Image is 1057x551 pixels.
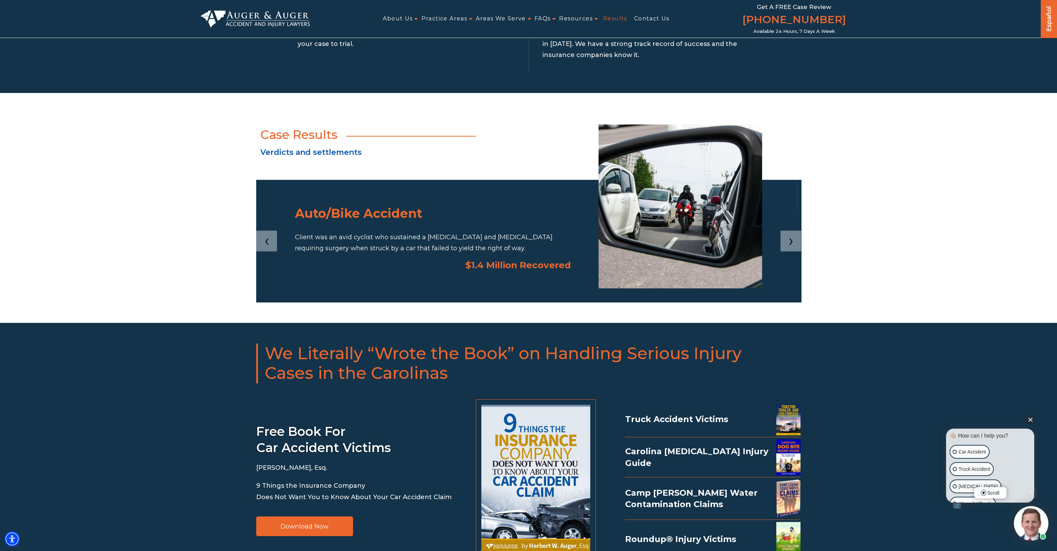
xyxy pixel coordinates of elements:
[742,12,846,29] a: [PHONE_NUMBER]
[256,462,452,473] p: [PERSON_NAME], Esq.
[4,531,20,547] div: Accessibility Menu
[625,439,800,475] div: Carolina [MEDICAL_DATA] Injury Guide
[625,404,800,435] a: Truck Accident VictimsTruck Accident Ebook
[421,11,467,27] a: Practice Areas
[256,424,391,455] span: Free book for car accident victims
[625,404,800,435] div: Truck Accident Victims
[599,124,762,288] img: auto accidents
[757,3,831,10] span: Get a FREE Case Review
[260,124,337,146] h2: Case Results
[1026,414,1035,424] button: Close Intaker Chat Widget
[280,523,328,530] span: Download Now
[625,439,800,475] a: Carolina [MEDICAL_DATA] Injury GuideDog Bite Injury Guide Ebook
[776,439,800,475] img: Dog Bite Injury Guide Ebook
[295,260,571,271] div: $1.4 Million Recovered
[958,482,998,491] p: [MEDICAL_DATA]
[559,11,593,27] a: Resources
[953,503,961,509] a: Open intaker chat
[948,432,1032,440] div: 👋🏼 How can I help you?
[295,206,571,221] h3: Auto/Bike Accident
[958,448,986,456] p: Car Accident
[256,480,452,503] p: 9 Things the Insurance Company Does Not Want You to Know About Your Car Accident Claim
[201,10,310,27] img: Auger & Auger Accident and Injury Lawyers Logo
[256,516,353,536] a: Download Now
[295,232,571,254] p: Client was an avid cyclist who sustained a [MEDICAL_DATA] and [MEDICAL_DATA] requiring surgery wh...
[383,11,412,27] a: About Us
[625,479,800,518] div: Camp [PERSON_NAME] Water Contamination Claims
[634,11,669,27] a: Contact Us
[543,27,760,61] p: We have won over 99.5% of our cases since we opened our doors in [DATE]. We have a strong track r...
[753,29,835,34] span: Available 24 Hours, 7 Days a Week
[776,479,800,518] img: book
[1014,506,1048,541] img: Intaker widget Avatar
[298,27,515,50] p: Staffed with experienced trial attorneys, we are not afraid to take your case to trial.
[625,479,800,518] a: Camp [PERSON_NAME] Water Contamination Claimsbook
[603,11,627,27] a: Results
[974,487,1007,498] span: Scroll
[535,11,551,27] a: FAQs
[265,344,801,364] span: We Literally “Wrote the Book” on Handling Serious Injury
[476,11,526,27] a: Areas We Serve
[265,363,801,383] span: Cases in the Carolinas
[776,404,800,435] img: Truck Accident Ebook
[265,232,269,248] span: Previous
[958,499,992,508] p: Wrongful Death
[958,465,990,474] p: Truck Accident
[260,146,797,159] p: Verdicts and settlements
[789,232,794,248] span: Next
